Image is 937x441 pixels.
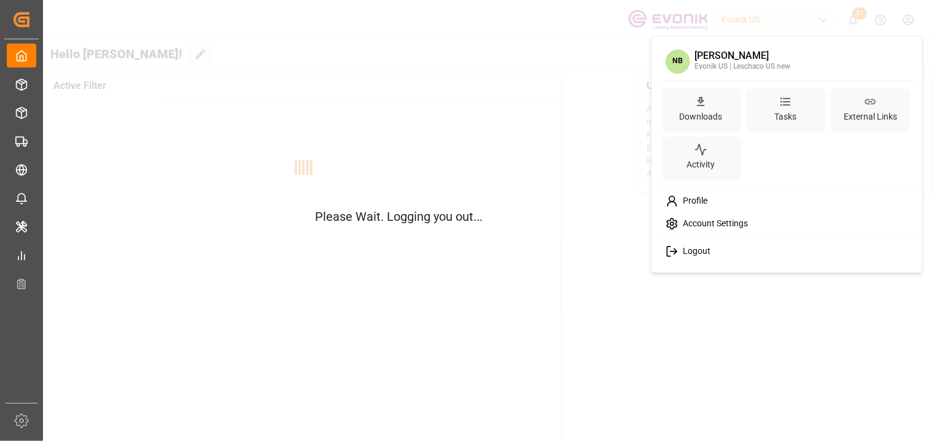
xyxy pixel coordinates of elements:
[695,51,791,62] div: [PERSON_NAME]
[677,108,725,126] div: Downloads
[685,156,718,174] div: Activity
[678,196,708,207] span: Profile
[666,49,690,74] span: NB
[695,61,791,72] div: Evonik US | Leschaco US new
[772,108,799,126] div: Tasks
[841,108,900,126] div: External Links
[678,246,711,257] span: Logout
[678,218,748,229] span: Account Settings
[315,207,622,226] p: Please Wait. Logging you out...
